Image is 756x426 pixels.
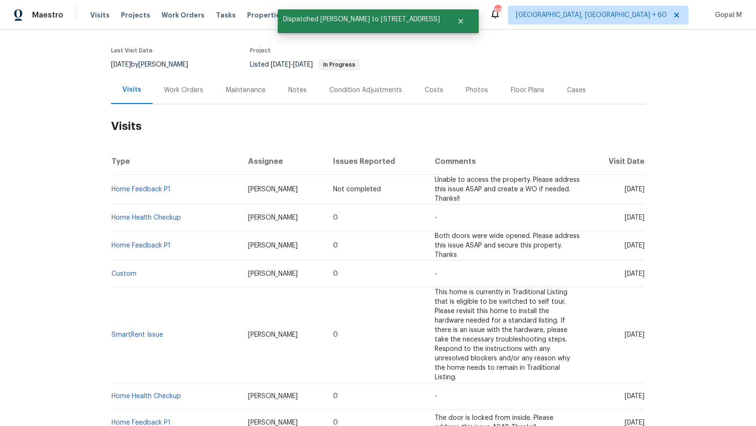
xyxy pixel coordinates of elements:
span: [PERSON_NAME] [248,186,298,193]
span: Last Visit Date [111,48,153,53]
span: 0 [333,271,338,277]
div: Maintenance [226,85,266,95]
span: 0 [333,214,338,221]
button: Close [445,12,476,31]
div: Visits [122,85,141,94]
div: Cases [567,85,586,95]
div: Costs [425,85,443,95]
span: [DATE] [625,332,644,338]
div: Condition Adjustments [329,85,402,95]
a: Home Feedback P1 [112,419,171,426]
span: [DATE] [625,393,644,400]
span: Projects [121,10,150,20]
div: Floor Plans [511,85,544,95]
span: [PERSON_NAME] [248,332,298,338]
span: [DATE] [625,186,644,193]
a: Custom [112,271,137,277]
div: 689 [494,6,501,15]
a: Home Feedback P1 [112,186,171,193]
span: Work Orders [162,10,205,20]
div: Notes [288,85,307,95]
span: [DATE] [271,61,291,68]
span: Properties [247,10,284,20]
span: Unable to access the property. Please address this issue ASAP and create a WO if needed. Thanks!! [435,177,580,202]
span: [DATE] [111,61,131,68]
span: Gopal M [711,10,742,20]
span: Visits [90,10,110,20]
span: In Progress [319,62,359,68]
span: [PERSON_NAME] [248,214,298,221]
span: [PERSON_NAME] [248,242,298,249]
span: Tasks [216,12,236,18]
span: [PERSON_NAME] [248,271,298,277]
span: Not completed [333,186,381,193]
th: Comments [427,148,587,175]
span: - [435,271,437,277]
a: SmartRent Issue [112,332,163,338]
span: [DATE] [293,61,313,68]
a: Home Feedback P1 [112,242,171,249]
span: 0 [333,242,338,249]
a: Home Health Checkup [112,214,181,221]
span: Listed [250,61,360,68]
h2: Visits [111,104,645,148]
span: [DATE] [625,271,644,277]
span: [DATE] [625,214,644,221]
span: This home is currently in Traditional Listing that is eligible to be switched to self tour. Pleas... [435,289,570,381]
span: - [435,214,437,221]
span: [PERSON_NAME] [248,419,298,426]
span: Both doors were wide opened. Please address this issue ASAP and secure this property. Thanks [435,233,580,258]
a: Home Health Checkup [112,393,181,400]
th: Visit Date [587,148,645,175]
span: [DATE] [625,242,644,249]
span: Maestro [32,10,63,20]
span: - [271,61,313,68]
div: Photos [466,85,488,95]
span: Project [250,48,271,53]
div: Work Orders [164,85,203,95]
th: Issues Reported [326,148,427,175]
span: [PERSON_NAME] [248,393,298,400]
th: Type [111,148,241,175]
span: [GEOGRAPHIC_DATA], [GEOGRAPHIC_DATA] + 60 [516,10,667,20]
span: 0 [333,393,338,400]
span: 0 [333,419,338,426]
span: Dispatched [PERSON_NAME] to [STREET_ADDRESS] [278,9,445,29]
span: [DATE] [625,419,644,426]
th: Assignee [241,148,326,175]
div: by [PERSON_NAME] [111,59,199,70]
span: - [435,393,437,400]
span: 0 [333,332,338,338]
